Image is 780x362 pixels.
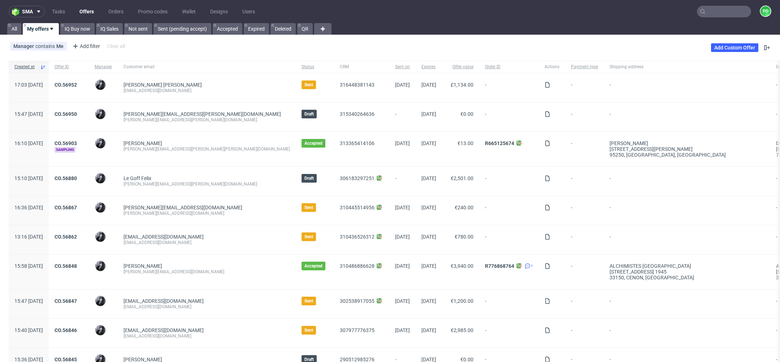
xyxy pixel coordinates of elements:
a: Offers [75,6,98,17]
img: logo [12,8,22,16]
a: Designs [206,6,232,17]
span: Shipping address [610,64,764,70]
a: Accepted [213,23,242,35]
a: Users [238,6,259,17]
span: Accepted [304,140,322,146]
img: Philippe Dubuy [95,296,105,306]
a: CO.56867 [55,205,77,210]
img: Philippe Dubuy [95,173,105,183]
span: [EMAIL_ADDRESS][DOMAIN_NAME] [123,234,204,240]
div: ALCHIMISTES [GEOGRAPHIC_DATA] [610,263,764,269]
a: [PERSON_NAME] [123,140,162,146]
span: - [571,263,598,280]
span: CRM [340,64,383,70]
a: Sent (pending accept) [153,23,211,35]
span: - [485,82,533,93]
span: Draft [304,111,314,117]
span: Draft [304,175,314,181]
a: 310445514956 [340,205,374,210]
div: 33150, CENON , [GEOGRAPHIC_DATA] [610,275,764,280]
a: All [7,23,21,35]
span: - [610,205,764,216]
span: - [571,82,598,93]
span: - [485,111,533,123]
span: [DATE] [395,140,410,146]
span: - [395,175,410,187]
span: [DATE] [395,234,410,240]
span: Status [302,64,328,70]
div: [EMAIL_ADDRESS][DOMAIN_NAME] [123,333,290,339]
span: Actions [545,64,559,70]
a: 310436526312 [340,234,374,240]
span: [DATE] [421,175,436,181]
span: [DATE] [395,82,410,88]
span: 16:36 [DATE] [14,205,43,210]
a: R776868764 [485,263,514,269]
span: - [485,298,533,310]
span: - [571,175,598,187]
div: [PERSON_NAME][EMAIL_ADDRESS][PERSON_NAME][DOMAIN_NAME] [123,117,290,123]
a: 302538917055 [340,298,374,304]
span: 15:47 [DATE] [14,111,43,117]
span: Offer ID [55,64,83,70]
span: - [571,327,598,339]
span: €2,985.00 [451,327,473,333]
span: - [610,111,764,123]
a: IQ Sales [96,23,123,35]
span: 15:40 [DATE] [14,327,43,333]
a: 310486886628 [340,263,374,269]
a: CO.56952 [55,82,77,88]
span: Sent [304,327,313,333]
figcaption: PD [760,6,771,16]
span: [DATE] [421,327,436,333]
span: 13:16 [DATE] [14,234,43,240]
div: 95250, [GEOGRAPHIC_DATA] , [GEOGRAPHIC_DATA] [610,152,764,158]
img: Philippe Dubuy [95,138,105,148]
img: Philippe Dubuy [95,261,105,271]
span: [DATE] [421,140,436,146]
a: Add Custom Offer [711,43,758,52]
span: - [571,234,598,245]
div: [EMAIL_ADDRESS][DOMAIN_NAME] [123,240,290,245]
a: Le Goff Felix [123,175,151,181]
span: [PERSON_NAME][EMAIL_ADDRESS][PERSON_NAME][DOMAIN_NAME] [123,111,281,117]
span: - [610,327,764,339]
a: CO.56847 [55,298,77,304]
div: [PERSON_NAME][EMAIL_ADDRESS][PERSON_NAME][PERSON_NAME][DOMAIN_NAME] [123,146,290,152]
span: - [395,111,410,123]
span: - [610,175,764,187]
div: [STREET_ADDRESS][PERSON_NAME] [610,146,764,152]
span: - [485,234,533,245]
span: Offer value [448,64,473,70]
span: - [571,205,598,216]
a: CO.56950 [55,111,77,117]
span: €1,200.00 [451,298,473,304]
a: [EMAIL_ADDRESS][DOMAIN_NAME] [123,298,204,304]
span: [EMAIL_ADDRESS][DOMAIN_NAME] [123,327,204,333]
a: 316448381143 [340,82,374,88]
span: 15:58 [DATE] [14,263,43,269]
a: CO.56848 [55,263,77,269]
span: €3,940.00 [451,263,473,269]
span: 16:10 [DATE] [14,140,43,146]
a: 315340264636 [340,111,374,117]
div: [PERSON_NAME][EMAIL_ADDRESS][PERSON_NAME][DOMAIN_NAME] [123,181,290,187]
span: [DATE] [395,298,410,304]
div: Me [56,43,64,49]
span: Sent on [395,64,410,70]
span: Sampling [55,147,75,153]
span: - [571,140,598,158]
span: [DATE] [421,82,436,88]
a: Tasks [48,6,69,17]
span: [DATE] [395,205,410,210]
a: IQ Buy now [60,23,95,35]
a: My offers [23,23,59,35]
span: Manager [95,64,112,70]
span: - [610,82,764,93]
span: Accepted [304,263,322,269]
span: Sent [304,298,313,304]
div: [PERSON_NAME][EMAIL_ADDRESS][DOMAIN_NAME] [123,210,290,216]
span: Created at [14,64,37,70]
span: Manager [13,43,35,49]
span: Sent [304,234,313,240]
